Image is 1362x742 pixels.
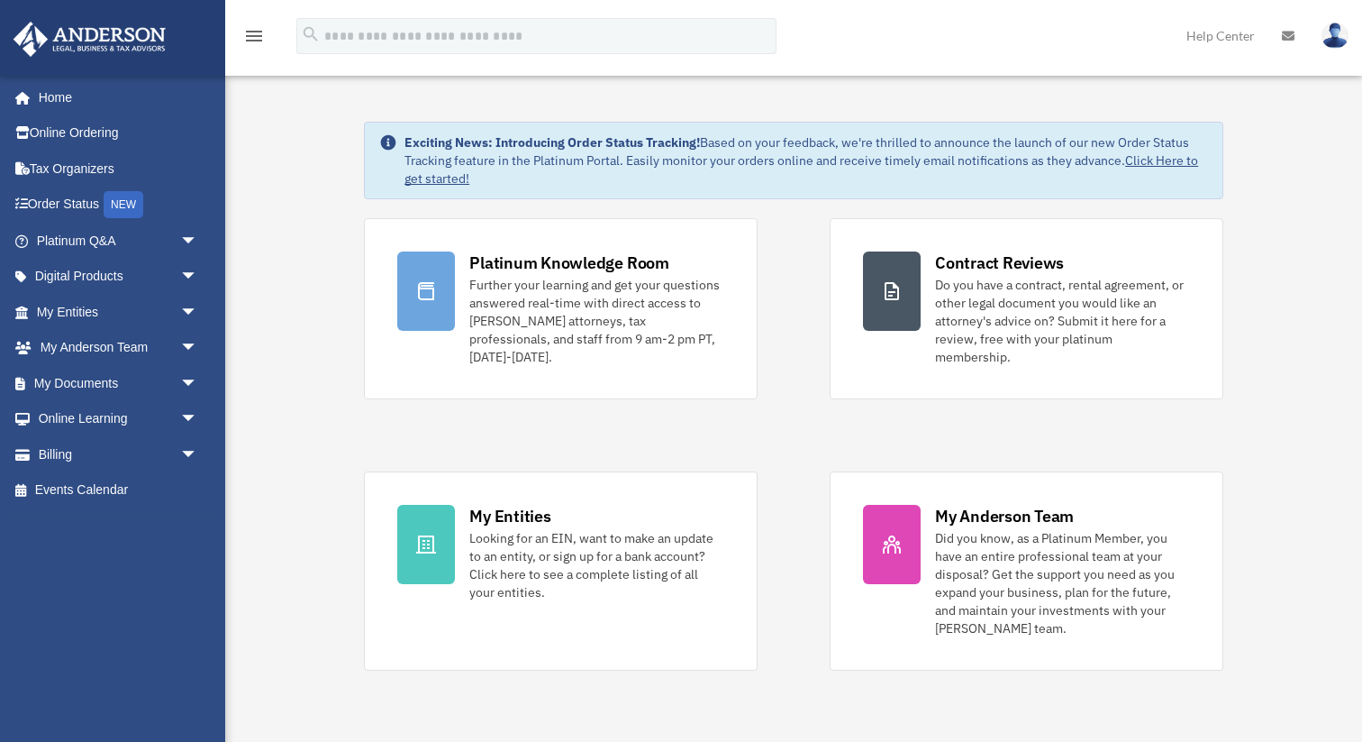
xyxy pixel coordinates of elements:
[935,505,1074,527] div: My Anderson Team
[13,115,225,151] a: Online Ordering
[13,436,225,472] a: Billingarrow_drop_down
[13,365,225,401] a: My Documentsarrow_drop_down
[13,330,225,366] a: My Anderson Teamarrow_drop_down
[13,294,225,330] a: My Entitiesarrow_drop_down
[13,472,225,508] a: Events Calendar
[180,365,216,402] span: arrow_drop_down
[8,22,171,57] img: Anderson Advisors Platinum Portal
[364,472,758,671] a: My Entities Looking for an EIN, want to make an update to an entity, or sign up for a bank accoun...
[364,218,758,399] a: Platinum Knowledge Room Further your learning and get your questions answered real-time with dire...
[13,259,225,295] a: Digital Productsarrow_drop_down
[180,401,216,438] span: arrow_drop_down
[180,294,216,331] span: arrow_drop_down
[180,223,216,260] span: arrow_drop_down
[13,79,216,115] a: Home
[104,191,143,218] div: NEW
[404,134,700,151] strong: Exciting News: Introducing Order Status Tracking!
[830,218,1223,399] a: Contract Reviews Do you have a contract, rental agreement, or other legal document you would like...
[180,259,216,296] span: arrow_drop_down
[243,25,265,47] i: menu
[935,252,1064,274] div: Contract Reviews
[13,401,225,437] a: Online Learningarrow_drop_down
[13,151,225,187] a: Tax Organizers
[180,330,216,367] span: arrow_drop_down
[469,276,724,366] div: Further your learning and get your questions answered real-time with direct access to [PERSON_NAM...
[935,529,1190,637] div: Did you know, as a Platinum Member, you have an entire professional team at your disposal? Get th...
[243,32,265,47] a: menu
[404,133,1208,188] div: Based on your feedback, we're thrilled to announce the launch of our new Order Status Tracking fe...
[830,472,1223,671] a: My Anderson Team Did you know, as a Platinum Member, you have an entire professional team at your...
[180,436,216,473] span: arrow_drop_down
[404,152,1198,187] a: Click Here to get started!
[1321,23,1348,49] img: User Pic
[13,187,225,224] a: Order StatusNEW
[469,252,669,274] div: Platinum Knowledge Room
[301,24,321,44] i: search
[469,529,724,601] div: Looking for an EIN, want to make an update to an entity, or sign up for a bank account? Click her...
[469,505,550,527] div: My Entities
[935,276,1190,366] div: Do you have a contract, rental agreement, or other legal document you would like an attorney's ad...
[13,223,225,259] a: Platinum Q&Aarrow_drop_down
